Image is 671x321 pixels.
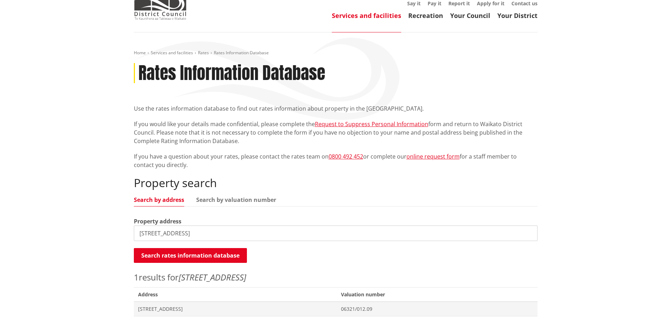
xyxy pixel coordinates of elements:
nav: breadcrumb [134,50,538,56]
label: Property address [134,217,181,226]
a: Recreation [408,11,443,20]
span: Rates Information Database [214,50,269,56]
a: Services and facilities [332,11,401,20]
a: [STREET_ADDRESS] 06321/012.09 [134,302,538,316]
h1: Rates Information Database [138,63,325,84]
a: Home [134,50,146,56]
p: If you have a question about your rates, please contact the rates team on or complete our for a s... [134,152,538,169]
p: If you would like your details made confidential, please complete the form and return to Waikato ... [134,120,538,145]
a: Rates [198,50,209,56]
span: 1 [134,271,139,283]
a: 0800 492 452 [329,153,363,160]
span: Address [134,287,337,302]
a: Search by address [134,197,184,203]
p: Use the rates information database to find out rates information about property in the [GEOGRAPHI... [134,104,538,113]
a: Services and facilities [151,50,193,56]
span: Valuation number [337,287,537,302]
a: Your Council [450,11,490,20]
a: Search by valuation number [196,197,276,203]
iframe: Messenger Launcher [639,291,664,317]
h2: Property search [134,176,538,190]
span: 06321/012.09 [341,305,533,313]
input: e.g. Duke Street NGARUAWAHIA [134,226,538,241]
a: Request to Suppress Personal Information [315,120,428,128]
p: results for [134,271,538,284]
a: online request form [406,153,460,160]
button: Search rates information database [134,248,247,263]
em: [STREET_ADDRESS] [179,271,246,283]
span: [STREET_ADDRESS] [138,305,333,313]
a: Your District [497,11,538,20]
